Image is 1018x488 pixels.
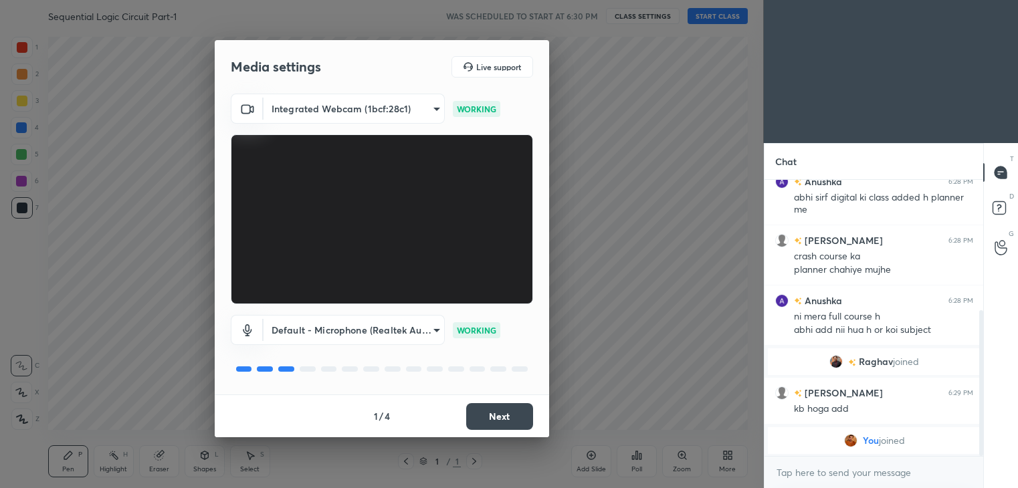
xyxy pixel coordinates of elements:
img: no-rating-badge.077c3623.svg [794,297,802,305]
div: Integrated Webcam (1bcf:28c1) [264,94,445,124]
div: planner chahiye mujhe [794,263,973,277]
span: joined [878,435,904,446]
h6: [PERSON_NAME] [802,386,883,400]
img: default.png [775,234,789,247]
h6: [PERSON_NAME] [802,233,883,247]
p: D [1009,191,1014,201]
h4: / [379,409,383,423]
p: G [1009,229,1014,239]
p: T [1010,154,1014,164]
p: Chat [765,144,807,179]
img: no-rating-badge.077c3623.svg [794,390,802,397]
h5: Live support [476,63,521,71]
span: joined [893,356,919,367]
div: grid [765,180,984,457]
div: 6:28 PM [948,237,973,245]
img: no-rating-badge.077c3623.svg [794,237,802,245]
img: 3 [775,175,789,189]
img: 3 [775,294,789,308]
h6: Anushka [802,174,842,189]
span: You [862,435,878,446]
div: ni mera full course h [794,310,973,324]
img: no-rating-badge.077c3623.svg [794,178,802,186]
div: crash course ka [794,250,973,263]
div: 6:28 PM [948,178,973,186]
h4: 1 [374,409,378,423]
img: default.png [775,386,789,400]
div: abhi sirf digital ki class added h planner me [794,191,973,217]
h6: Anushka [802,293,842,308]
p: WORKING [457,324,496,336]
img: no-rating-badge.077c3623.svg [848,359,856,366]
h4: 4 [385,409,390,423]
div: 6:29 PM [948,389,973,397]
button: Next [466,403,533,430]
div: kb hoga add [794,402,973,416]
p: WORKING [457,103,496,115]
span: Raghav [859,356,893,367]
img: 5786bad726924fb0bb2bae2edf64aade.jpg [843,434,857,447]
div: Integrated Webcam (1bcf:28c1) [264,315,445,345]
img: c4b11ed5d7064d73a9c84b726a4414f2.jpg [829,355,843,368]
div: abhi add nii hua h or koi subject [794,324,973,337]
h2: Media settings [231,58,321,76]
div: 6:28 PM [948,297,973,305]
